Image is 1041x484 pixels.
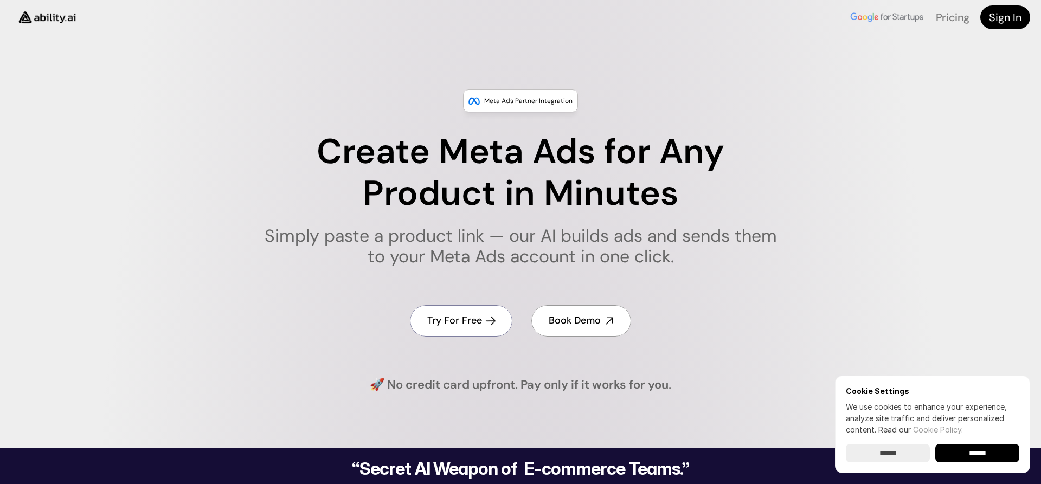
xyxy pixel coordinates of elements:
a: Try For Free [410,305,512,336]
p: Meta Ads Partner Integration [484,95,573,106]
a: Pricing [936,10,969,24]
a: Book Demo [531,305,631,336]
h2: “Secret AI Weapon of E-commerce Teams.” [324,460,717,477]
h6: Cookie Settings [846,386,1019,396]
a: Cookie Policy [913,425,961,434]
h4: Try For Free [427,314,482,327]
h1: Simply paste a product link — our AI builds ads and sends them to your Meta Ads account in one cl... [258,225,784,267]
h4: Sign In [989,10,1021,25]
a: Sign In [980,5,1030,29]
h4: Book Demo [549,314,601,327]
h1: Create Meta Ads for Any Product in Minutes [258,131,784,215]
p: We use cookies to enhance your experience, analyze site traffic and deliver personalized content. [846,401,1019,435]
h4: 🚀 No credit card upfront. Pay only if it works for you. [370,377,671,393]
span: Read our . [878,425,963,434]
